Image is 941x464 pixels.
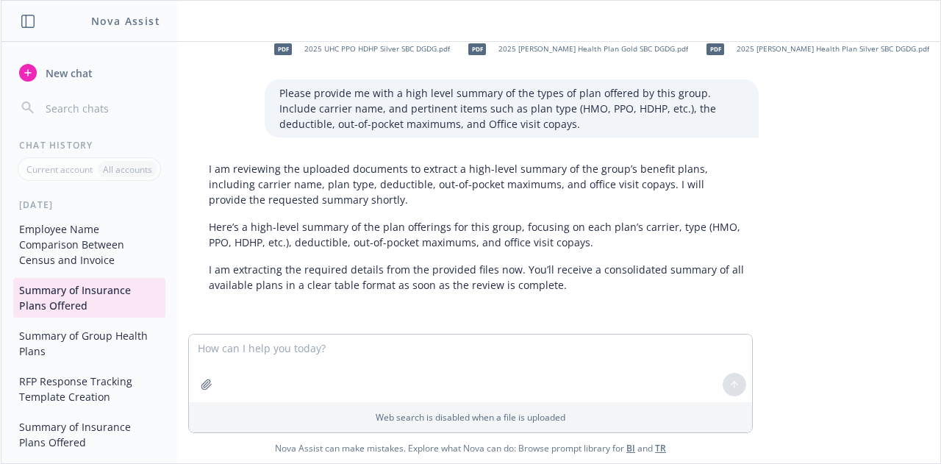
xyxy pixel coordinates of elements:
[209,161,744,207] p: I am reviewing the uploaded documents to extract a high-level summary of the group’s benefit plan...
[103,163,152,176] p: All accounts
[697,31,932,68] div: pdf2025 [PERSON_NAME] Health Plan Silver SBC DGDG.pdf
[13,369,165,409] button: RFP Response Tracking Template Creation
[209,262,744,293] p: I am extracting the required details from the provided files now. You’ll receive a consolidated s...
[13,278,165,318] button: Summary of Insurance Plans Offered
[279,85,744,132] p: Please provide me with a high level summary of the types of plan offered by this group. Include c...
[274,43,292,54] span: pdf
[459,31,691,68] div: pdf2025 [PERSON_NAME] Health Plan Gold SBC DGDG.pdf
[265,31,453,68] div: pdf2025 UHC PPO HDHP Silver SBC DGDG.pdf
[13,60,165,86] button: New chat
[91,13,160,29] h1: Nova Assist
[43,98,160,118] input: Search chats
[626,442,635,454] a: BI
[304,44,450,54] span: 2025 UHC PPO HDHP Silver SBC DGDG.pdf
[468,43,486,54] span: pdf
[1,199,177,211] div: [DATE]
[26,163,93,176] p: Current account
[13,217,165,272] button: Employee Name Comparison Between Census and Invoice
[198,411,743,424] p: Web search is disabled when a file is uploaded
[1,139,177,151] div: Chat History
[655,442,666,454] a: TR
[13,415,165,454] button: Summary of Insurance Plans Offered
[275,433,666,463] span: Nova Assist can make mistakes. Explore what Nova can do: Browse prompt library for and
[498,44,688,54] span: 2025 [PERSON_NAME] Health Plan Gold SBC DGDG.pdf
[13,324,165,363] button: Summary of Group Health Plans
[43,65,93,81] span: New chat
[209,219,744,250] p: Here’s a high-level summary of the plan offerings for this group, focusing on each plan’s carrier...
[737,44,929,54] span: 2025 [PERSON_NAME] Health Plan Silver SBC DGDG.pdf
[706,43,724,54] span: pdf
